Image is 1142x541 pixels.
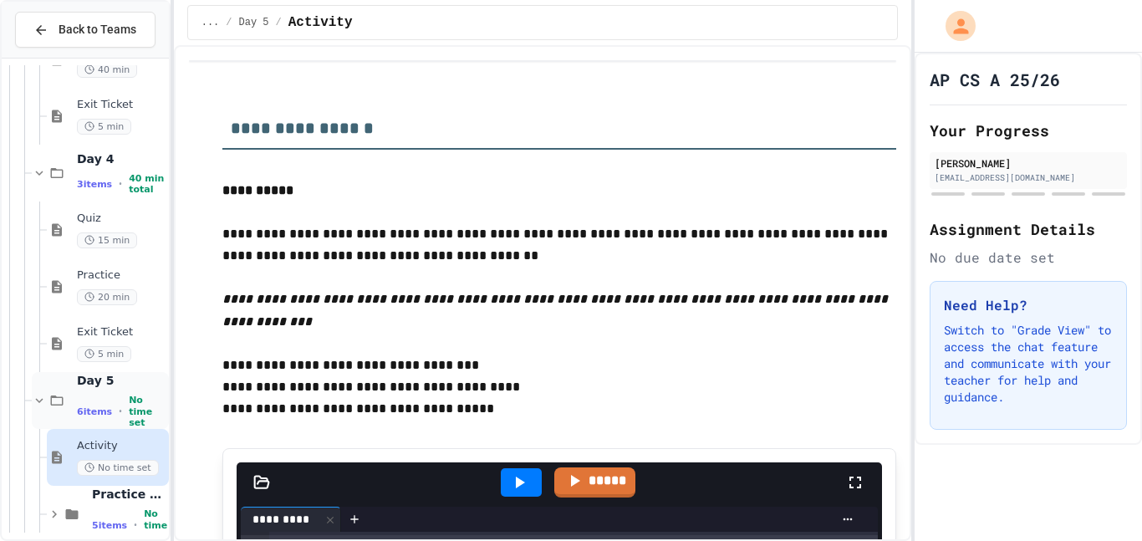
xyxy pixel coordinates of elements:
h2: Your Progress [930,119,1127,142]
span: • [134,518,137,532]
span: Day 5 [77,373,166,388]
div: [PERSON_NAME] [935,156,1122,171]
span: Quiz [77,212,166,226]
span: Activity [288,13,353,33]
span: ... [201,16,220,29]
span: 40 min [77,62,137,78]
span: Exit Ticket [77,98,166,112]
div: My Account [928,7,980,45]
span: Exit Ticket [77,325,166,339]
span: 6 items [77,406,112,417]
p: Switch to "Grade View" to access the chat feature and communicate with your teacher for help and ... [944,322,1113,406]
span: Day 4 [77,151,166,166]
span: Practice (20 mins) [92,487,166,502]
span: Practice [77,268,166,283]
span: 20 min [77,289,137,305]
span: 5 min [77,119,131,135]
span: • [119,177,122,191]
span: / [276,16,282,29]
span: No time set [129,395,166,428]
span: Activity [77,439,166,453]
h2: Assignment Details [930,217,1127,241]
button: Back to Teams [15,12,155,48]
span: 5 min [77,346,131,362]
span: Day 5 [239,16,269,29]
span: 3 items [77,179,112,190]
span: Back to Teams [59,21,136,38]
span: 15 min [77,232,137,248]
span: 5 items [92,520,127,531]
span: 40 min total [129,173,166,195]
span: / [226,16,232,29]
div: [EMAIL_ADDRESS][DOMAIN_NAME] [935,171,1122,184]
span: • [119,405,122,418]
h1: AP CS A 25/26 [930,68,1060,91]
span: No time set [77,460,159,476]
h3: Need Help? [944,295,1113,315]
div: No due date set [930,248,1127,268]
